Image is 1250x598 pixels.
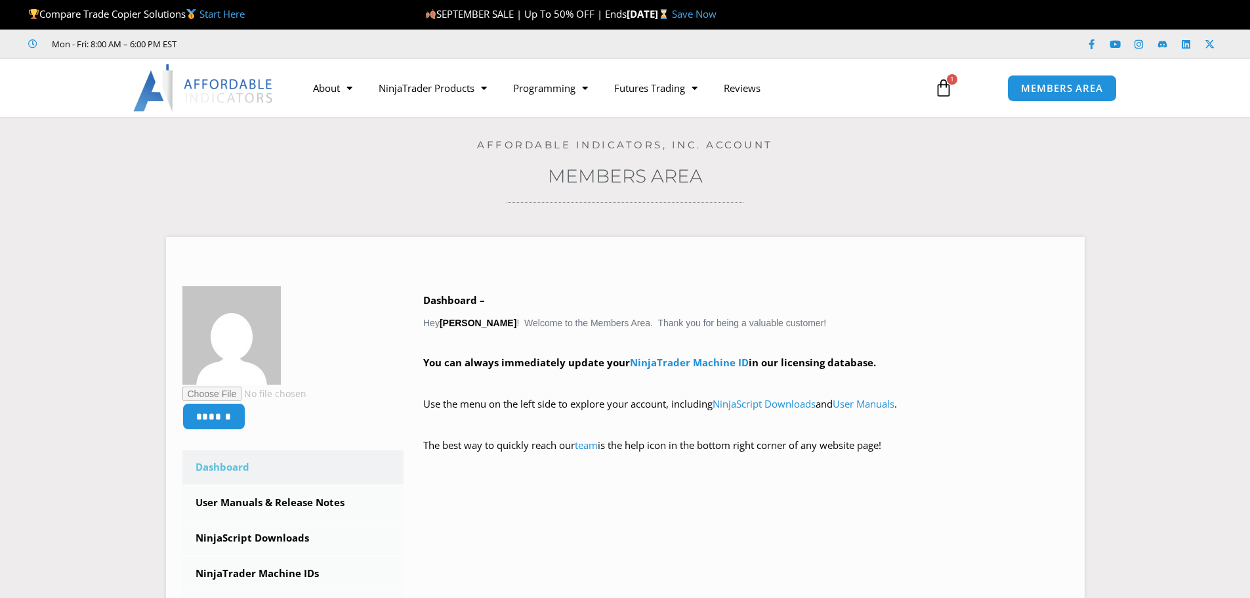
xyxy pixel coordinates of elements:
a: Reviews [711,73,774,103]
div: Hey ! Welcome to the Members Area. Thank you for being a valuable customer! [423,291,1068,473]
a: NinjaTrader Machine IDs [182,557,404,591]
span: Mon - Fri: 8:00 AM – 6:00 PM EST [49,36,177,52]
a: Futures Trading [601,73,711,103]
nav: Menu [300,73,919,103]
img: ⌛ [659,9,669,19]
a: Members Area [548,165,703,187]
img: LogoAI | Affordable Indicators – NinjaTrader [133,64,274,112]
span: MEMBERS AREA [1021,83,1103,93]
a: NinjaScript Downloads [713,397,816,410]
a: NinjaTrader Products [365,73,500,103]
a: 1 [915,69,972,107]
a: Start Here [199,7,245,20]
strong: [DATE] [627,7,672,20]
img: 87519cc4ea95a5d4e355e3fcd5e0134badef6cc53cd4090d04eeaebf9a9adeba [182,286,281,385]
b: Dashboard – [423,293,485,307]
img: 🥇 [186,9,196,19]
a: Affordable Indicators, Inc. Account [477,139,773,151]
p: Use the menu on the left side to explore your account, including and . [423,395,1068,432]
a: Dashboard [182,450,404,484]
a: NinjaScript Downloads [182,521,404,555]
a: User Manuals & Release Notes [182,486,404,520]
a: About [300,73,365,103]
img: 🍂 [426,9,436,19]
a: MEMBERS AREA [1007,75,1117,102]
span: 1 [947,74,957,85]
img: 🏆 [29,9,39,19]
a: team [575,438,598,452]
iframe: Customer reviews powered by Trustpilot [195,37,392,51]
a: Programming [500,73,601,103]
a: User Manuals [833,397,894,410]
strong: [PERSON_NAME] [440,318,516,328]
strong: You can always immediately update your in our licensing database. [423,356,876,369]
span: Compare Trade Copier Solutions [28,7,245,20]
span: SEPTEMBER SALE | Up To 50% OFF | Ends [425,7,627,20]
a: NinjaTrader Machine ID [630,356,749,369]
p: The best way to quickly reach our is the help icon in the bottom right corner of any website page! [423,437,1068,473]
a: Save Now [672,7,717,20]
